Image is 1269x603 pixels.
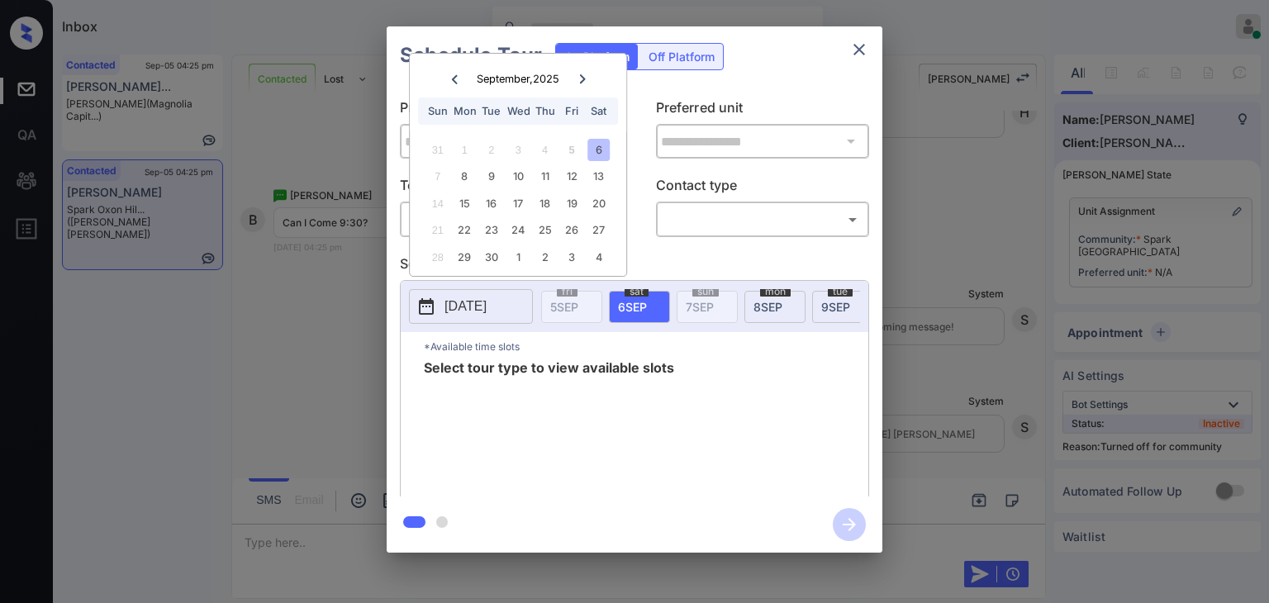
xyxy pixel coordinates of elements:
[534,100,556,122] div: Thu
[426,219,449,241] div: Not available Sunday, September 21st, 2025
[587,246,610,268] div: Choose Saturday, October 4th, 2025
[625,287,649,297] span: sat
[444,297,487,316] p: [DATE]
[454,192,476,215] div: Choose Monday, September 15th, 2025
[561,139,583,161] div: Not available Friday, September 5th, 2025
[416,136,621,270] div: month 2025-09
[426,139,449,161] div: Not available Sunday, August 31st, 2025
[454,100,476,122] div: Mon
[744,291,806,323] div: date-select
[587,165,610,188] div: Choose Saturday, September 13th, 2025
[480,246,502,268] div: Choose Tuesday, September 30th, 2025
[587,139,610,161] div: Choose Saturday, September 6th, 2025
[534,165,556,188] div: Choose Thursday, September 11th, 2025
[409,289,533,324] button: [DATE]
[454,246,476,268] div: Choose Monday, September 29th, 2025
[534,192,556,215] div: Choose Thursday, September 18th, 2025
[400,175,614,202] p: Tour type
[561,246,583,268] div: Choose Friday, October 3rd, 2025
[424,361,674,493] span: Select tour type to view available slots
[480,192,502,215] div: Choose Tuesday, September 16th, 2025
[534,219,556,241] div: Choose Thursday, September 25th, 2025
[843,33,876,66] button: close
[587,100,610,122] div: Sat
[426,192,449,215] div: Not available Sunday, September 14th, 2025
[556,44,638,69] div: On Platform
[507,139,530,161] div: Not available Wednesday, September 3rd, 2025
[760,287,791,297] span: mon
[609,291,670,323] div: date-select
[454,165,476,188] div: Choose Monday, September 8th, 2025
[618,300,647,314] span: 6 SEP
[561,165,583,188] div: Choose Friday, September 12th, 2025
[534,246,556,268] div: Choose Thursday, October 2nd, 2025
[480,165,502,188] div: Choose Tuesday, September 9th, 2025
[454,139,476,161] div: Not available Monday, September 1st, 2025
[656,97,870,124] p: Preferred unit
[812,291,873,323] div: date-select
[587,192,610,215] div: Choose Saturday, September 20th, 2025
[507,192,530,215] div: Choose Wednesday, September 17th, 2025
[400,254,869,280] p: Select slot
[426,100,449,122] div: Sun
[507,165,530,188] div: Choose Wednesday, September 10th, 2025
[828,287,853,297] span: tue
[426,165,449,188] div: Not available Sunday, September 7th, 2025
[507,219,530,241] div: Choose Wednesday, September 24th, 2025
[480,100,502,122] div: Tue
[454,219,476,241] div: Choose Monday, September 22nd, 2025
[426,246,449,268] div: Not available Sunday, September 28th, 2025
[656,175,870,202] p: Contact type
[640,44,723,69] div: Off Platform
[424,332,868,361] p: *Available time slots
[507,246,530,268] div: Choose Wednesday, October 1st, 2025
[561,192,583,215] div: Choose Friday, September 19th, 2025
[821,300,850,314] span: 9 SEP
[561,100,583,122] div: Fri
[477,73,559,85] div: September , 2025
[480,139,502,161] div: Not available Tuesday, September 2nd, 2025
[480,219,502,241] div: Choose Tuesday, September 23rd, 2025
[753,300,782,314] span: 8 SEP
[387,26,555,84] h2: Schedule Tour
[507,100,530,122] div: Wed
[534,139,556,161] div: Not available Thursday, September 4th, 2025
[400,97,614,124] p: Preferred community
[587,219,610,241] div: Choose Saturday, September 27th, 2025
[561,219,583,241] div: Choose Friday, September 26th, 2025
